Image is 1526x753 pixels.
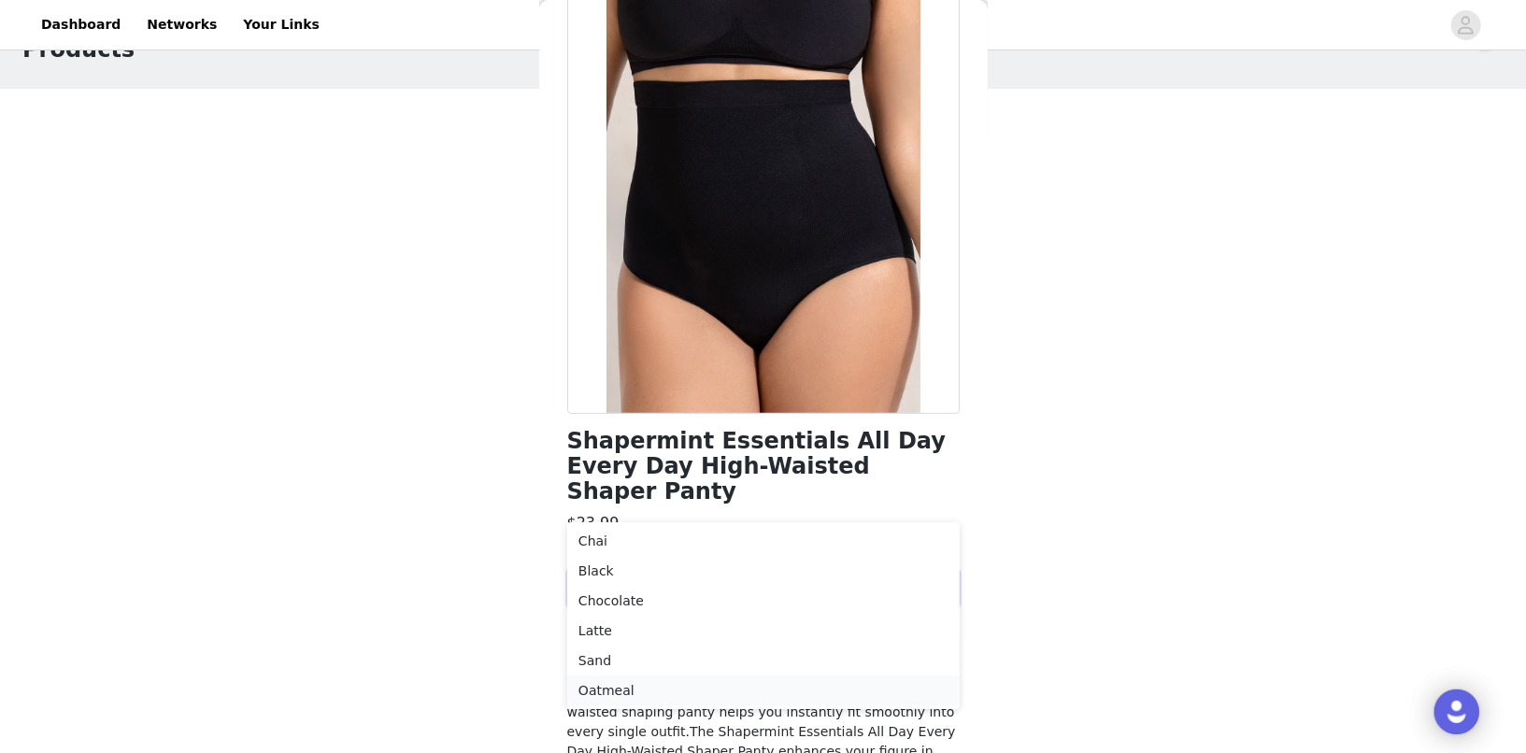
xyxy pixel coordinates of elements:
div: avatar [1457,10,1475,40]
h3: $23.99 [567,512,620,534]
a: Networks [135,4,228,46]
a: Dashboard [30,4,132,46]
a: Your Links [232,4,331,46]
div: Open Intercom Messenger [1434,689,1479,734]
li: Chocolate [567,586,960,616]
li: Sand [567,646,960,675]
li: Latte [567,616,960,646]
li: Chai [567,526,960,556]
li: Black [567,556,960,586]
h1: Shapermint Essentials All Day Every Day High-Waisted Shaper Panty [567,429,960,504]
li: Oatmeal [567,675,960,705]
